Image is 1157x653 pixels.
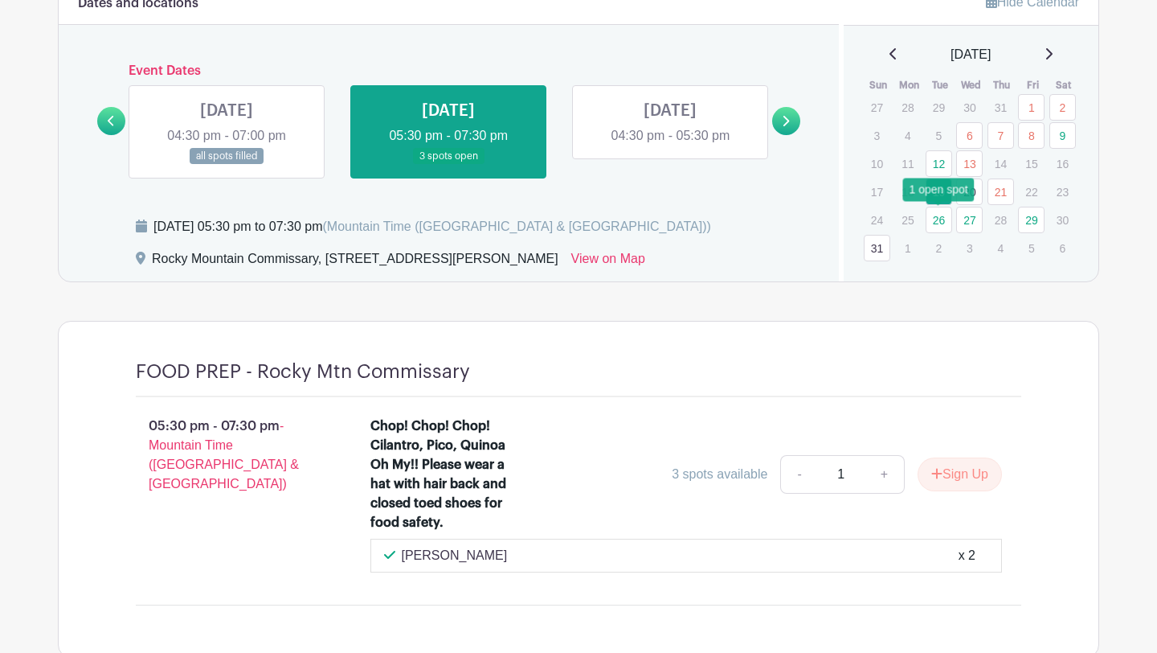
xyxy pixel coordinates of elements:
[402,546,508,565] p: [PERSON_NAME]
[956,236,983,261] p: 3
[1049,236,1076,261] p: 6
[1049,122,1076,149] a: 9
[864,235,890,261] a: 31
[987,236,1014,261] p: 4
[1018,151,1045,176] p: 15
[925,77,956,93] th: Tue
[1018,179,1045,204] p: 22
[1017,77,1049,93] th: Fri
[987,179,1014,205] a: 21
[1018,236,1045,261] p: 5
[894,95,921,120] p: 28
[864,123,890,148] p: 3
[903,178,975,201] div: 1 open spot
[926,123,952,148] p: 5
[955,77,987,93] th: Wed
[152,249,558,275] div: Rocky Mountain Commissary, [STREET_ADDRESS][PERSON_NAME]
[1018,94,1045,121] a: 1
[926,150,952,177] a: 12
[894,123,921,148] p: 4
[110,410,345,500] p: 05:30 pm - 07:30 pm
[864,207,890,232] p: 24
[1049,77,1080,93] th: Sat
[987,207,1014,232] p: 28
[125,64,772,79] h6: Event Dates
[926,236,952,261] p: 2
[893,77,925,93] th: Mon
[1018,207,1045,233] a: 29
[864,151,890,176] p: 10
[918,458,1002,491] button: Sign Up
[370,417,509,532] div: Chop! Chop! Chop! Cilantro, Pico, Quinoa Oh My!! Please wear a hat with hair back and closed toed...
[780,455,817,494] a: -
[956,122,983,149] a: 6
[926,95,952,120] p: 29
[1049,94,1076,121] a: 2
[951,45,991,64] span: [DATE]
[987,95,1014,120] p: 31
[926,207,952,233] a: 26
[1018,122,1045,149] a: 8
[1049,179,1076,204] p: 23
[153,217,711,236] div: [DATE] 05:30 pm to 07:30 pm
[1049,207,1076,232] p: 30
[672,465,767,484] div: 3 spots available
[987,151,1014,176] p: 14
[956,95,983,120] p: 30
[136,360,470,384] h4: FOOD PREP - Rocky Mtn Commissary
[956,207,983,233] a: 27
[956,150,983,177] a: 13
[864,95,890,120] p: 27
[987,122,1014,149] a: 7
[894,236,921,261] p: 1
[987,77,1018,93] th: Thu
[959,546,975,565] div: x 2
[863,77,894,93] th: Sun
[865,455,905,494] a: +
[894,207,921,232] p: 25
[864,179,890,204] p: 17
[571,249,645,275] a: View on Map
[1049,151,1076,176] p: 16
[894,179,921,204] p: 18
[322,220,710,233] span: (Mountain Time ([GEOGRAPHIC_DATA] & [GEOGRAPHIC_DATA]))
[894,151,921,176] p: 11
